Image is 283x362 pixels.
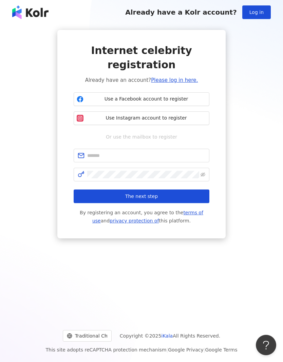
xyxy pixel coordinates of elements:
span: Already have a Kolr account? [125,8,237,16]
span: Use a Facebook account to register [86,96,206,103]
a: Google Terms [205,347,237,352]
a: privacy protection of [110,218,159,223]
div: Traditional Chinese [67,330,101,341]
span: The next step [125,194,158,199]
button: Use Instagram account to register [74,111,209,125]
span: This site adopts reCAPTCHA protection mechanism [46,346,238,354]
a: iKala [161,333,173,339]
span: Internet celebrity registration [74,43,209,72]
img: logo [12,5,49,19]
a: terms of use [92,210,203,223]
span: | [204,347,205,352]
a: Please log in here. [151,77,198,83]
button: Log in [242,5,271,19]
span: Use Instagram account to register [86,115,206,122]
span: Copyright © 2025 All Rights Reserved. [120,332,220,340]
button: The next step [74,189,209,203]
a: Google Privacy [168,347,204,352]
span: Log in [249,10,264,15]
span: By registering an account, you agree to the and this platform. [74,209,209,225]
span: eye-invisible [201,172,205,177]
span: Already have an account? [85,76,198,84]
iframe: Help Scout Beacon - Open [256,335,276,355]
button: Use a Facebook account to register [74,92,209,106]
span: | [166,347,168,352]
span: Or use the mailbox to register [101,133,182,141]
